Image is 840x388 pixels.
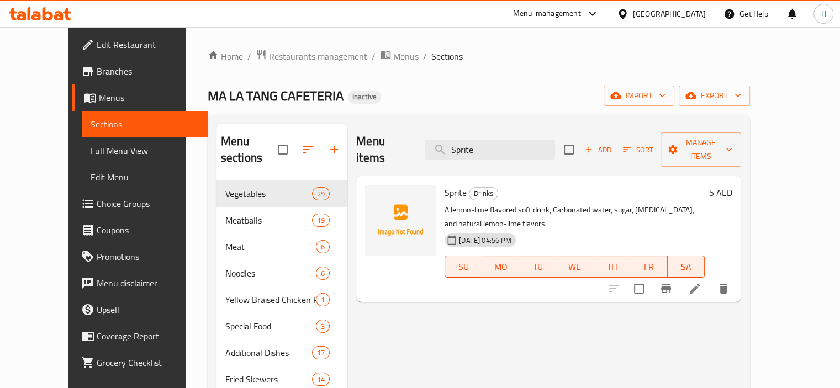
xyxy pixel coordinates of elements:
[216,180,347,207] div: Vegetables29
[225,320,316,333] span: Special Food
[688,89,741,103] span: export
[82,111,208,137] a: Sections
[312,346,330,359] div: items
[620,141,656,158] button: Sort
[208,49,750,63] nav: breadcrumb
[225,214,312,227] span: Meatballs
[316,240,330,253] div: items
[97,38,199,51] span: Edit Restaurant
[208,50,243,63] a: Home
[72,190,208,217] a: Choice Groups
[348,92,381,102] span: Inactive
[583,143,613,156] span: Add
[455,235,516,246] span: [DATE] 04:56 PM
[72,58,208,84] a: Branches
[519,256,556,278] button: TU
[524,259,552,275] span: TU
[225,267,316,280] span: Noodles
[445,203,704,231] p: A lemon-lime flavored soft drink, Carbonated water, sugar, [MEDICAL_DATA], and natural lemon-lime...
[91,144,199,157] span: Full Menu View
[72,323,208,349] a: Coverage Report
[216,286,347,313] div: Yellow Braised Chicken Rice1
[221,133,278,166] h2: Menu sections
[91,171,199,184] span: Edit Menu
[312,214,330,227] div: items
[225,373,312,386] span: Fried Skewers
[612,89,665,103] span: import
[635,259,663,275] span: FR
[269,50,367,63] span: Restaurants management
[633,8,706,20] div: [GEOGRAPHIC_DATA]
[72,31,208,58] a: Edit Restaurant
[316,293,330,306] div: items
[469,187,498,200] span: Drinks
[82,164,208,190] a: Edit Menu
[225,240,316,253] span: Meat
[97,356,199,369] span: Grocery Checklist
[316,268,329,279] span: 6
[216,260,347,286] div: Noodles6
[225,187,312,200] span: Vegetables
[225,346,312,359] span: Additional Dishes
[312,187,330,200] div: items
[72,349,208,376] a: Grocery Checklist
[348,91,381,104] div: Inactive
[316,321,329,332] span: 3
[72,243,208,270] a: Promotions
[445,256,482,278] button: SU
[365,185,436,256] img: Sprite
[482,256,519,278] button: MO
[556,256,593,278] button: WE
[604,86,674,106] button: import
[688,282,701,295] a: Edit menu item
[97,303,199,316] span: Upsell
[312,373,330,386] div: items
[709,185,732,200] h6: 5 AED
[710,275,737,302] button: delete
[97,329,199,343] span: Coverage Report
[445,184,467,201] span: Sprite
[630,256,667,278] button: FR
[313,215,329,226] span: 19
[668,256,705,278] button: SA
[672,259,700,275] span: SA
[431,50,463,63] span: Sections
[821,8,826,20] span: H
[616,141,661,158] span: Sort items
[316,267,330,280] div: items
[372,50,376,63] li: /
[653,275,679,302] button: Branch-specific-item
[216,339,347,366] div: Additional Dishes17
[598,259,626,275] span: TH
[557,138,580,161] span: Select section
[91,118,199,131] span: Sections
[97,197,199,210] span: Choice Groups
[356,133,411,166] h2: Menu items
[679,86,750,106] button: export
[97,65,199,78] span: Branches
[513,7,581,20] div: Menu-management
[380,49,419,63] a: Menus
[425,140,555,160] input: search
[208,83,344,108] span: MA LA TANG CAFETERIA
[216,233,347,260] div: Meat6
[661,132,741,167] button: Manage items
[316,320,330,333] div: items
[294,136,321,163] span: Sort sections
[225,293,316,306] span: Yellow Braised Chicken Rice
[580,141,616,158] span: Add item
[313,374,329,385] span: 14
[423,50,427,63] li: /
[623,143,653,156] span: Sort
[316,242,329,252] span: 6
[82,137,208,164] a: Full Menu View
